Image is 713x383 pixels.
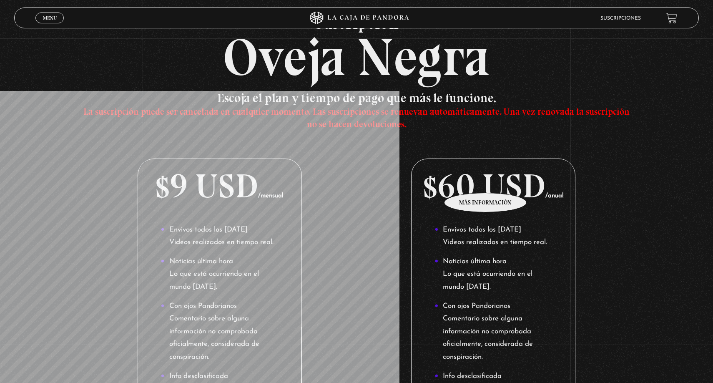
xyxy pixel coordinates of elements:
span: Suscripción [14,15,699,31]
h3: Escoja el plan y tiempo de pago que más le funcione. [83,92,630,129]
span: La suscripción puede ser cancelada en cualquier momento. Las suscripciones se renuevan automática... [83,106,630,130]
li: Con ojos Pandorianos Comentario sobre alguna información no comprobada oficialmente, considerada ... [161,300,279,364]
p: $9 USD [138,159,301,213]
h2: Oveja Negra [14,15,699,83]
li: Envivos todos los [DATE] Videos realizados en tiempo real. [161,224,279,249]
li: Noticias última hora Lo que está ocurriendo en el mundo [DATE]. [161,255,279,294]
span: Cerrar [40,23,60,28]
span: Menu [43,15,57,20]
a: Suscripciones [600,16,641,21]
span: /mensual [258,193,284,199]
li: Noticias última hora Lo que está ocurriendo en el mundo [DATE]. [434,255,552,294]
a: View your shopping cart [666,13,677,24]
li: Envivos todos los [DATE] Videos realizados en tiempo real. [434,224,552,249]
p: $60 USD [412,159,575,213]
span: /anual [545,193,564,199]
li: Con ojos Pandorianos Comentario sobre alguna información no comprobada oficialmente, considerada ... [434,300,552,364]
